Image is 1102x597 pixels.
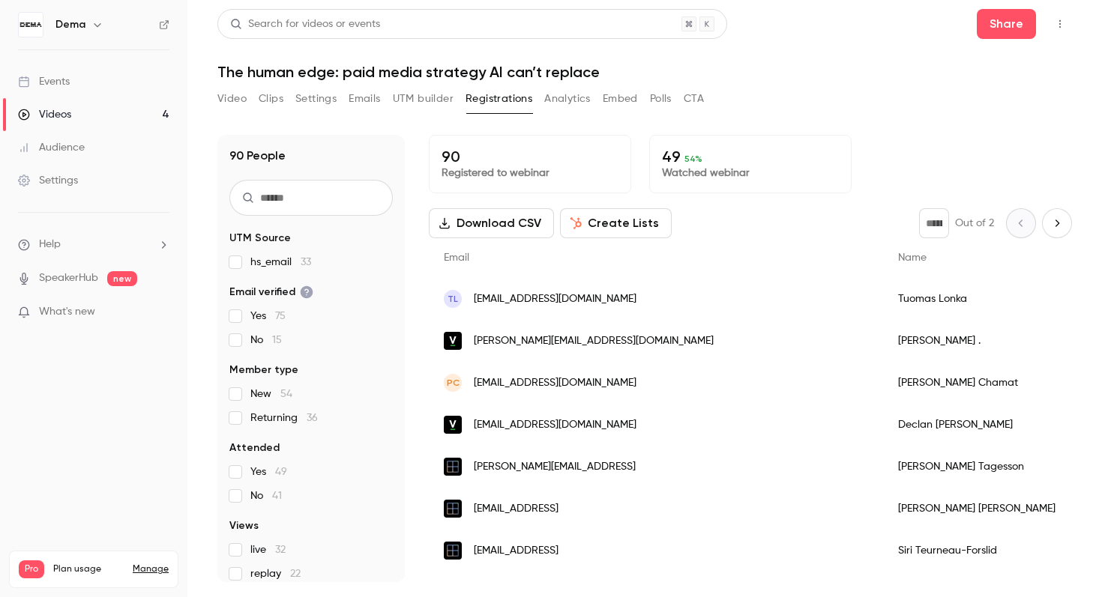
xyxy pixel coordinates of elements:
button: Video [217,87,247,111]
span: [PERSON_NAME][EMAIL_ADDRESS][DOMAIN_NAME] [474,333,714,349]
span: 54 [280,389,292,399]
p: Watched webinar [662,166,839,181]
span: Name [898,252,927,263]
span: hs_email [250,255,311,270]
button: Emails [349,87,380,111]
img: dema.ai [444,458,462,476]
span: Plan usage [53,563,124,575]
a: Manage [133,563,169,575]
div: Settings [18,173,78,188]
img: vervaunt.com [444,416,462,434]
div: [PERSON_NAME] [PERSON_NAME] [883,488,1073,530]
button: Clips [259,87,283,111]
span: 75 [275,311,286,321]
img: vervaunt.com [444,332,462,350]
h6: Dema [55,17,85,32]
button: Settings [295,87,337,111]
button: Top Bar Actions [1048,12,1072,36]
div: Search for videos or events [230,16,380,32]
div: [PERSON_NAME] Tagesson [883,446,1073,488]
span: 32 [275,545,286,555]
div: Declan [PERSON_NAME] [883,404,1073,446]
span: Attended [229,440,280,455]
button: Registrations [466,87,532,111]
span: Pro [19,560,44,578]
div: [PERSON_NAME] . [883,320,1073,362]
span: [EMAIL_ADDRESS][DOMAIN_NAME] [474,291,636,307]
button: Polls [650,87,672,111]
p: Registered to webinar [442,166,618,181]
p: Out of 2 [955,216,994,231]
img: Dema [19,13,43,37]
span: UTM Source [229,231,291,246]
button: Download CSV [429,208,554,238]
iframe: Noticeable Trigger [151,306,169,319]
h1: The human edge: paid media strategy AI can’t replace [217,63,1072,81]
img: dema.ai [444,500,462,518]
span: Member type [229,363,298,378]
span: 41 [272,491,282,501]
span: Views [229,518,259,533]
button: UTM builder [393,87,454,111]
span: New [250,387,292,401]
span: 33 [301,257,311,267]
span: 49 [275,467,287,477]
button: Create Lists [560,208,672,238]
p: 49 [662,148,839,166]
h1: 90 People [229,147,286,165]
a: SpeakerHub [39,270,98,286]
span: 15 [272,335,282,345]
span: Yes [250,464,287,479]
div: [PERSON_NAME] Chamat [883,362,1073,404]
span: Email [444,252,469,263]
span: PC [447,376,460,390]
span: Returning [250,410,318,425]
p: 90 [442,148,618,166]
div: Events [18,74,70,89]
span: replay [250,566,301,581]
span: Email verified [229,285,313,300]
button: Share [977,9,1036,39]
img: dema.ai [444,542,462,560]
button: Embed [603,87,638,111]
div: Videos [18,107,71,122]
button: CTA [684,87,704,111]
span: TL [448,292,458,306]
button: Analytics [544,87,591,111]
span: [EMAIL_ADDRESS] [474,501,558,517]
span: 22 [290,569,301,579]
span: 54 % [684,154,702,164]
span: new [107,271,137,286]
span: What's new [39,304,95,320]
div: Tuomas Lonka [883,278,1073,320]
span: No [250,488,282,503]
span: 36 [307,413,318,423]
span: Yes [250,309,286,324]
span: [EMAIL_ADDRESS] [474,543,558,559]
span: [PERSON_NAME][EMAIL_ADDRESS] [474,459,636,475]
span: No [250,333,282,348]
span: [EMAIL_ADDRESS][DOMAIN_NAME] [474,375,636,391]
span: [EMAIL_ADDRESS][DOMAIN_NAME] [474,417,636,433]
span: live [250,542,286,557]
li: help-dropdown-opener [18,237,169,252]
div: Siri Teurneau-Forslid [883,530,1073,572]
span: Help [39,237,61,252]
div: Audience [18,140,85,155]
button: Next page [1042,208,1072,238]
